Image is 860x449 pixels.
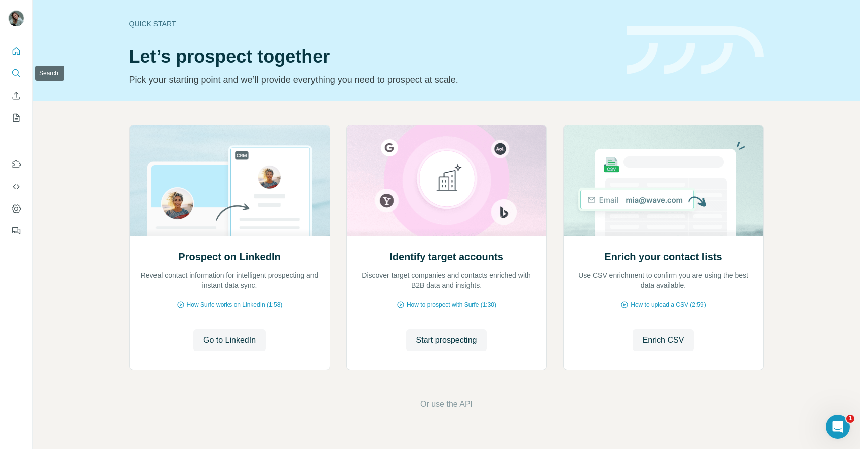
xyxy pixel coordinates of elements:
[346,125,547,236] img: Identify target accounts
[203,334,256,346] span: Go to LinkedIn
[420,398,473,410] button: Or use the API
[8,200,24,218] button: Dashboard
[8,155,24,173] button: Use Surfe on LinkedIn
[643,334,684,346] span: Enrich CSV
[8,177,24,196] button: Use Surfe API
[389,250,503,264] h2: Identify target accounts
[407,300,496,309] span: How to prospect with Surfe (1:30)
[8,86,24,105] button: Enrich CSV
[8,10,24,26] img: Avatar
[416,334,477,346] span: Start prospecting
[8,42,24,60] button: Quick start
[631,300,706,309] span: How to upload a CSV (2:59)
[140,270,320,290] p: Reveal contact information for intelligent prospecting and instant data sync.
[129,47,614,67] h1: Let’s prospect together
[406,329,487,351] button: Start prospecting
[357,270,536,290] p: Discover target companies and contacts enriched with B2B data and insights.
[633,329,694,351] button: Enrich CSV
[129,19,614,29] div: Quick start
[8,64,24,82] button: Search
[563,125,764,236] img: Enrich your contact lists
[604,250,722,264] h2: Enrich your contact lists
[129,125,330,236] img: Prospect on LinkedIn
[178,250,280,264] h2: Prospect on LinkedIn
[187,300,283,309] span: How Surfe works on LinkedIn (1:58)
[846,415,854,423] span: 1
[574,270,753,290] p: Use CSV enrichment to confirm you are using the best data available.
[193,329,266,351] button: Go to LinkedIn
[826,415,850,439] iframe: Intercom live chat
[8,222,24,240] button: Feedback
[8,109,24,127] button: My lists
[627,26,764,75] img: banner
[129,73,614,87] p: Pick your starting point and we’ll provide everything you need to prospect at scale.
